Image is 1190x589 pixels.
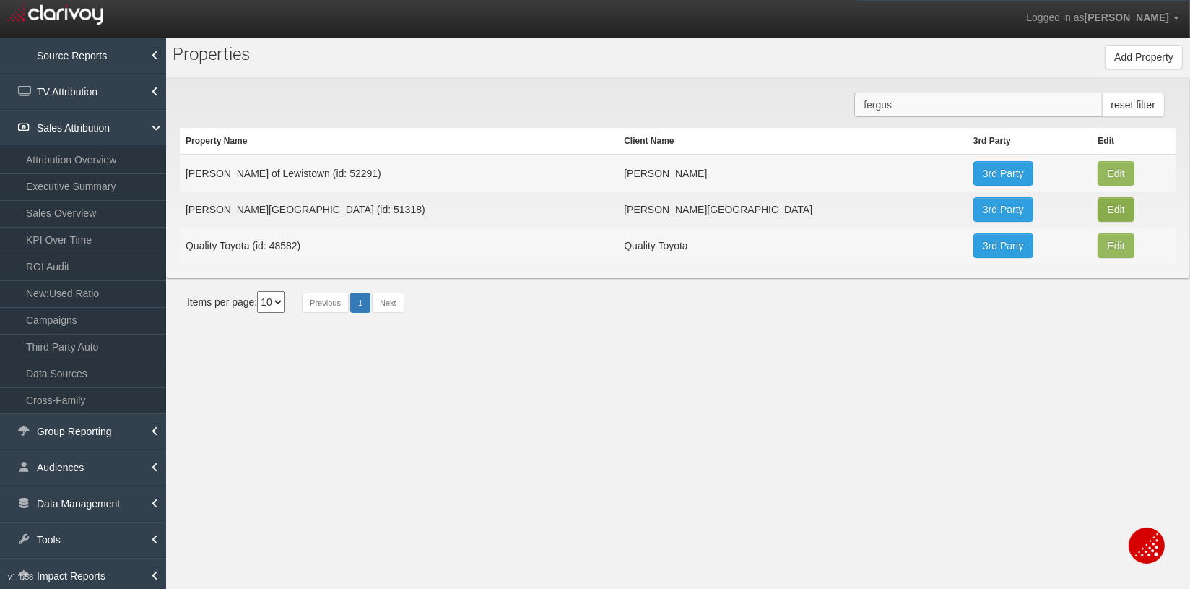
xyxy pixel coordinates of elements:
span: o [189,44,199,64]
th: Edit [1092,128,1176,155]
th: Client Name [618,128,968,155]
button: Edit [1098,233,1134,258]
a: Previous [302,293,349,313]
button: Add Property [1105,45,1183,69]
td: [PERSON_NAME] [618,155,968,192]
td: [PERSON_NAME][GEOGRAPHIC_DATA] [618,192,968,228]
th: Property Name [180,128,618,155]
td: [PERSON_NAME][GEOGRAPHIC_DATA] (id: 51318) [180,192,618,228]
a: Next [372,293,404,313]
td: Quality Toyota (id: 48582) [180,228,618,264]
a: 3rd Party [973,197,1033,222]
a: Logged in as[PERSON_NAME] [1015,1,1190,35]
input: Search Properties [854,93,1102,117]
td: [PERSON_NAME] of Lewistown (id: 52291) [180,155,618,192]
a: 3rd Party [973,161,1033,186]
td: Quality Toyota [618,228,968,264]
a: 3rd Party [973,233,1033,258]
button: reset filter [1102,93,1165,117]
button: Edit [1098,197,1134,222]
button: Edit [1098,161,1134,186]
div: Items per page: [187,291,285,313]
h1: Pr perties [173,45,476,64]
span: [PERSON_NAME] [1085,12,1169,23]
th: 3rd Party [968,128,1093,155]
a: 1 [350,293,370,313]
span: Logged in as [1026,12,1084,23]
